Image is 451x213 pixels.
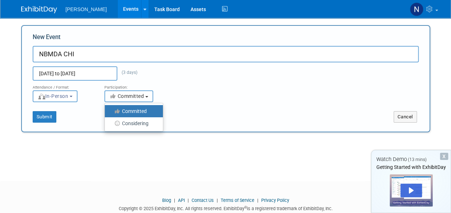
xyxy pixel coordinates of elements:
[104,81,165,90] div: Participation:
[440,153,448,160] div: Dismiss
[108,119,156,128] label: Considering
[261,198,289,203] a: Privacy Policy
[371,156,451,163] div: Watch Demo
[117,70,137,75] span: (3 days)
[108,106,156,116] label: Committed
[178,198,185,203] a: API
[371,164,451,171] div: Getting Started with ExhibitDay
[33,81,94,90] div: Attendance / Format:
[172,198,177,203] span: |
[109,93,144,99] span: Committed
[221,198,254,203] a: Terms of Service
[33,46,419,62] input: Name of Trade Show / Conference
[38,93,69,99] span: In-Person
[186,198,191,203] span: |
[33,66,117,81] input: Start Date - End Date
[192,198,214,203] a: Contact Us
[66,6,107,12] span: [PERSON_NAME]
[408,157,427,162] span: (13 mins)
[104,90,153,102] button: Committed
[244,205,247,209] sup: ®
[33,33,61,44] label: New Event
[162,198,171,203] a: Blog
[33,90,77,102] button: In-Person
[410,3,423,16] img: Nicole Mireles Nicole Mireles
[33,111,56,123] button: Submit
[255,198,260,203] span: |
[215,198,220,203] span: |
[394,111,417,123] button: Cancel
[21,6,57,13] img: ExhibitDay
[400,184,422,197] div: Play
